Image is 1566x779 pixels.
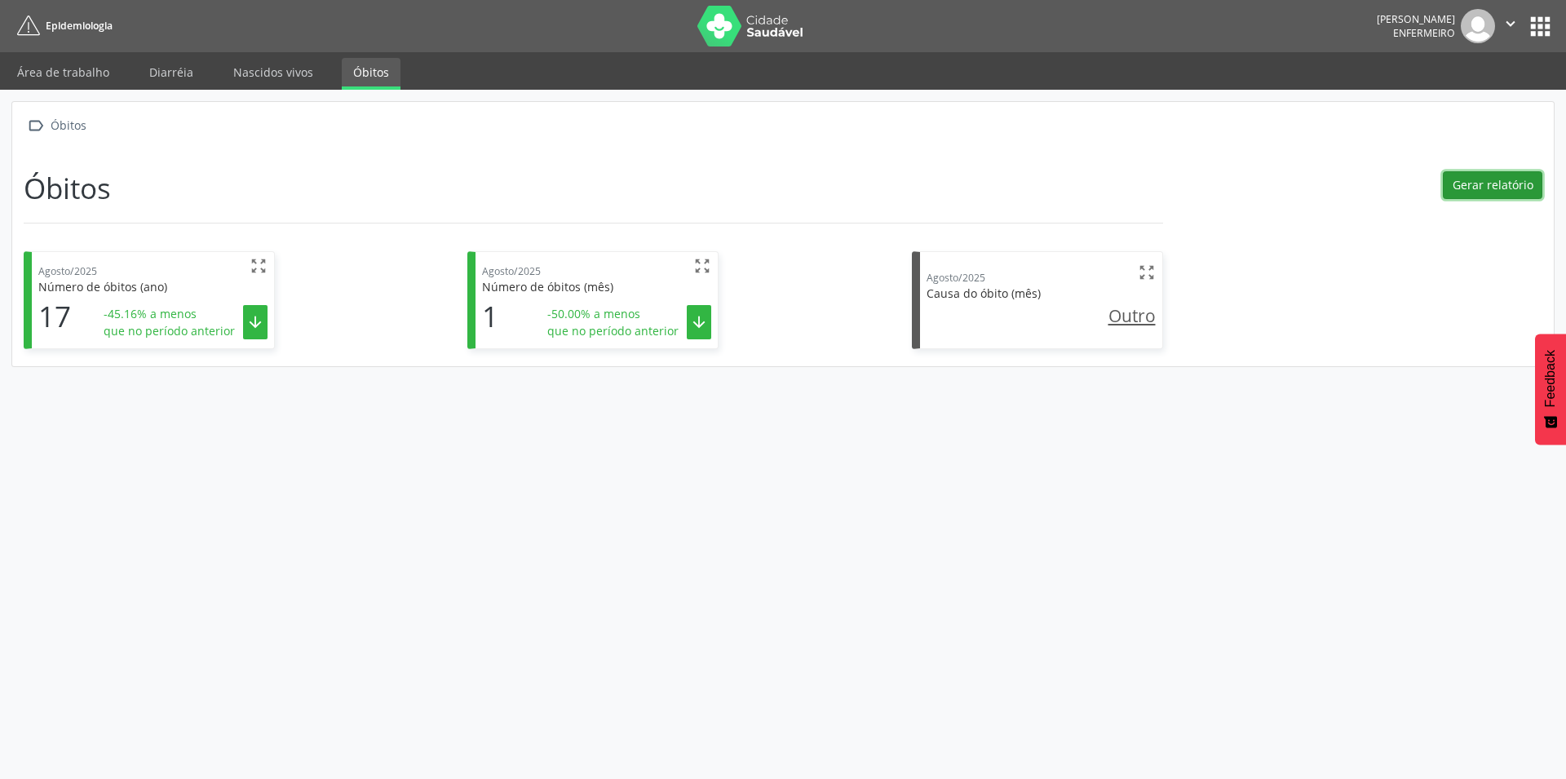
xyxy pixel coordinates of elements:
[250,257,268,275] i: 
[1443,171,1542,199] button: Gerar relatório
[912,251,1163,349] div: Agosto/2025  Causa do óbito (mês) Outro
[246,313,264,331] i: 
[1393,26,1455,40] span: Enfermeiro
[1377,12,1455,26] div: [PERSON_NAME]
[24,251,275,349] div: Agosto/2025  Número de óbitos (ano) 17 -45.16% a menos que no período anterior 
[46,19,113,33] span: Epidemiologia
[693,257,711,275] i: 
[547,322,679,339] span: que no período anterior
[1502,15,1520,33] i: 
[11,12,113,39] a: Epidemiologia
[104,322,235,339] span: que no período anterior
[927,271,985,285] span: Agosto/2025
[927,285,1041,301] span: Causa do óbito (mês)
[38,299,71,334] h1: 17
[690,313,708,331] i: 
[547,305,679,322] span: -50.00% a menos
[482,279,613,294] span: Número de óbitos (mês)
[1535,334,1566,445] button: Feedback - Mostrar pesquisa
[38,264,97,278] span: Agosto/2025
[38,279,167,294] span: Número de óbitos (ano)
[482,299,498,334] h1: 1
[482,264,541,278] span: Agosto/2025
[222,58,325,86] a: Nascidos vivos
[1461,9,1495,43] img: img
[47,113,89,137] div: Óbitos
[24,171,111,206] h1: Óbitos
[467,251,719,349] div: Agosto/2025  Número de óbitos (mês) 1 -50.00% a menos que no período anterior 
[6,58,121,86] a: Área de trabalho
[1495,9,1526,43] button: 
[1138,263,1156,281] i: 
[1526,12,1555,41] button: apps
[24,113,89,137] a:  Óbitos
[104,305,235,322] span: -45.16% a menos
[1108,304,1156,327] u: Outro
[24,113,47,137] i: 
[342,58,400,90] a: Óbitos
[1543,350,1558,407] span: Feedback
[138,58,205,86] a: Diarréia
